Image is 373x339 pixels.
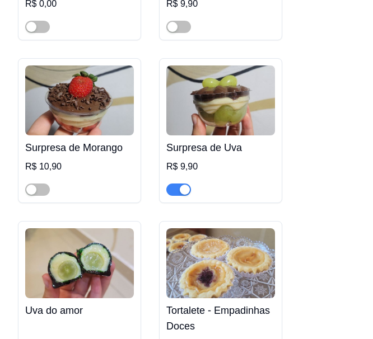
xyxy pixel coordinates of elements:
[25,228,134,298] img: product-image
[25,160,134,173] div: R$ 10,90
[166,65,275,135] img: product-image
[166,303,275,334] h4: Tortalete - Empadinhas Doces
[166,160,275,173] div: R$ 9,90
[25,140,134,156] h4: Surpresa de Morango
[166,140,275,156] h4: Surpresa de Uva
[25,65,134,135] img: product-image
[25,303,134,318] h4: Uva do amor
[166,228,275,298] img: product-image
